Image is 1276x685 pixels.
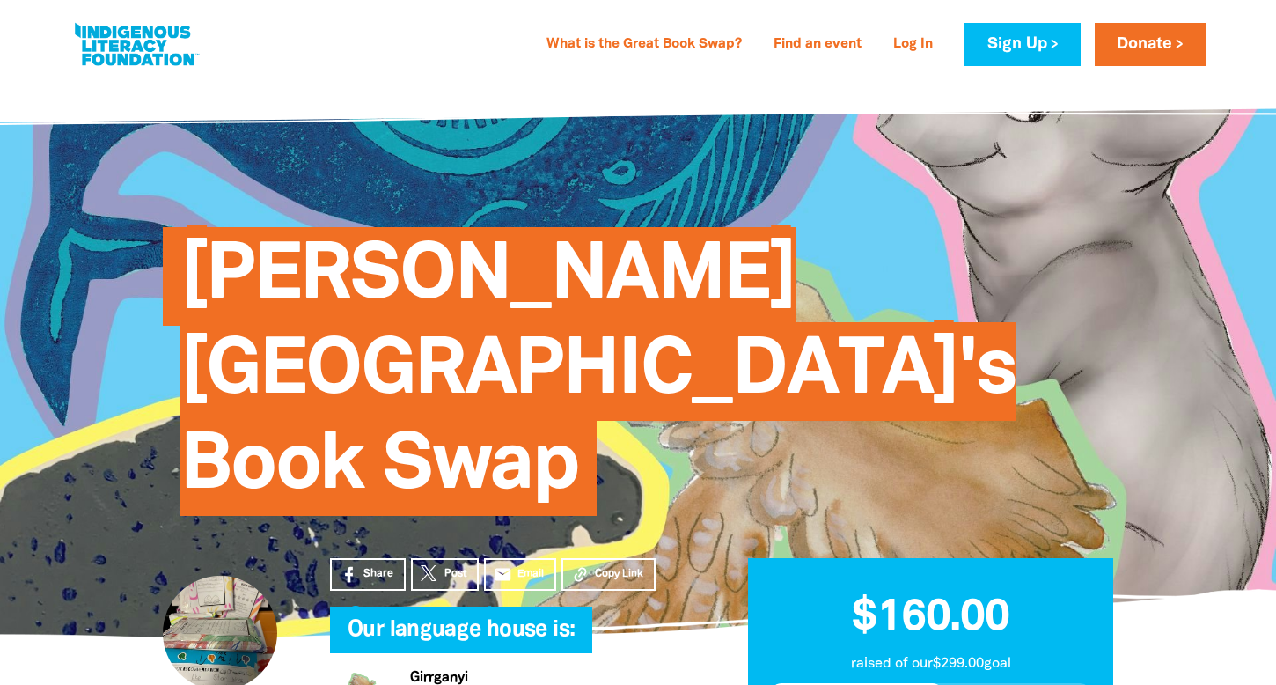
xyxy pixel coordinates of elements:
span: Share [363,566,393,582]
a: Find an event [763,31,872,59]
h6: My Team [330,636,695,646]
span: [PERSON_NAME][GEOGRAPHIC_DATA]'s Book Swap [180,240,1016,516]
a: Share [330,558,406,591]
span: Our language house is: [348,620,575,653]
a: Donate [1095,23,1206,66]
button: Copy Link [561,558,656,591]
span: Post [444,566,466,582]
span: Copy Link [595,566,643,582]
a: Log In [883,31,943,59]
a: Sign Up [964,23,1080,66]
a: Post [411,558,479,591]
i: email [494,565,512,584]
p: raised of our $299.00 goal [770,653,1091,674]
span: $160.00 [852,598,1008,638]
a: emailEmail [484,558,556,591]
span: Email [517,566,544,582]
a: What is the Great Book Swap? [536,31,752,59]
